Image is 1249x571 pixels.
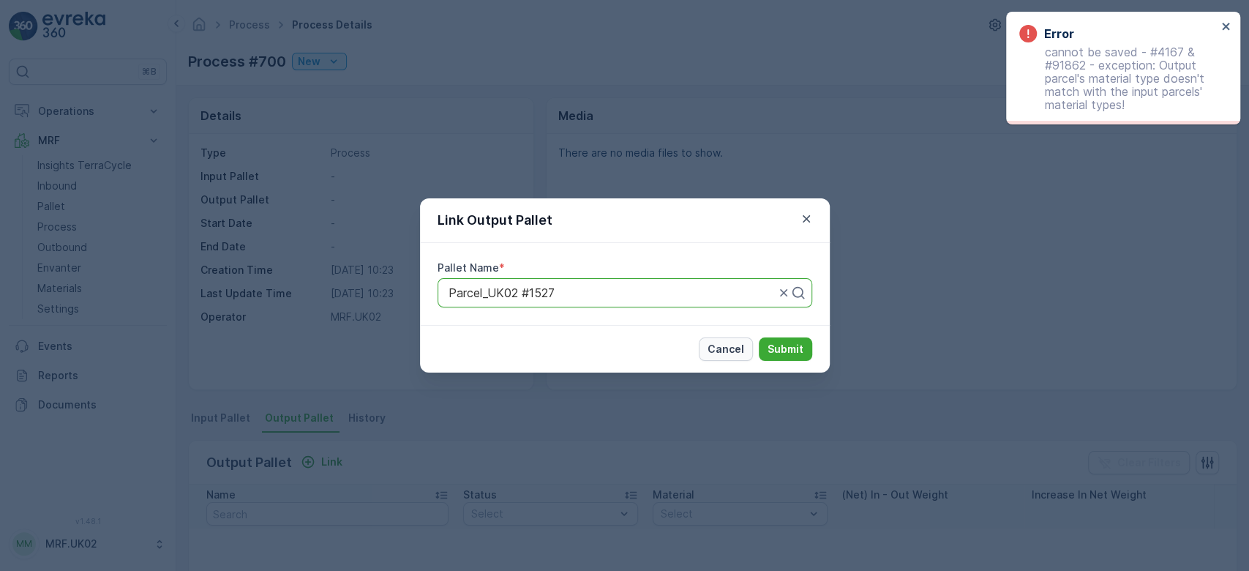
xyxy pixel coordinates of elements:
p: cannot be saved - #4167 & #91862 - exception: Output parcel's material type doesn't match with th... [1019,45,1217,111]
span: - [77,288,82,301]
h3: Error [1044,25,1074,42]
span: - [86,264,91,277]
button: close [1221,20,1231,34]
span: Total Weight : [12,264,86,277]
p: Link Output Pallet [438,210,552,231]
span: Material : [12,361,62,373]
span: Net Weight : [12,288,77,301]
span: Asset Type : [12,337,78,349]
p: Parcel_UK02 #1527 [567,12,679,30]
span: Name : [12,240,48,253]
span: Tare Weight : [12,313,82,325]
button: Cancel [699,337,753,361]
p: Cancel [708,342,744,357]
label: Pallet Name [438,261,499,274]
button: Submit [759,337,812,361]
span: Parcel_UK02 #1527 [48,240,143,253]
span: Bale [78,337,100,349]
span: - [82,313,87,325]
p: Submit [768,342,803,357]
span: UK-A0021 I Non aluminium flexibles [62,361,244,373]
